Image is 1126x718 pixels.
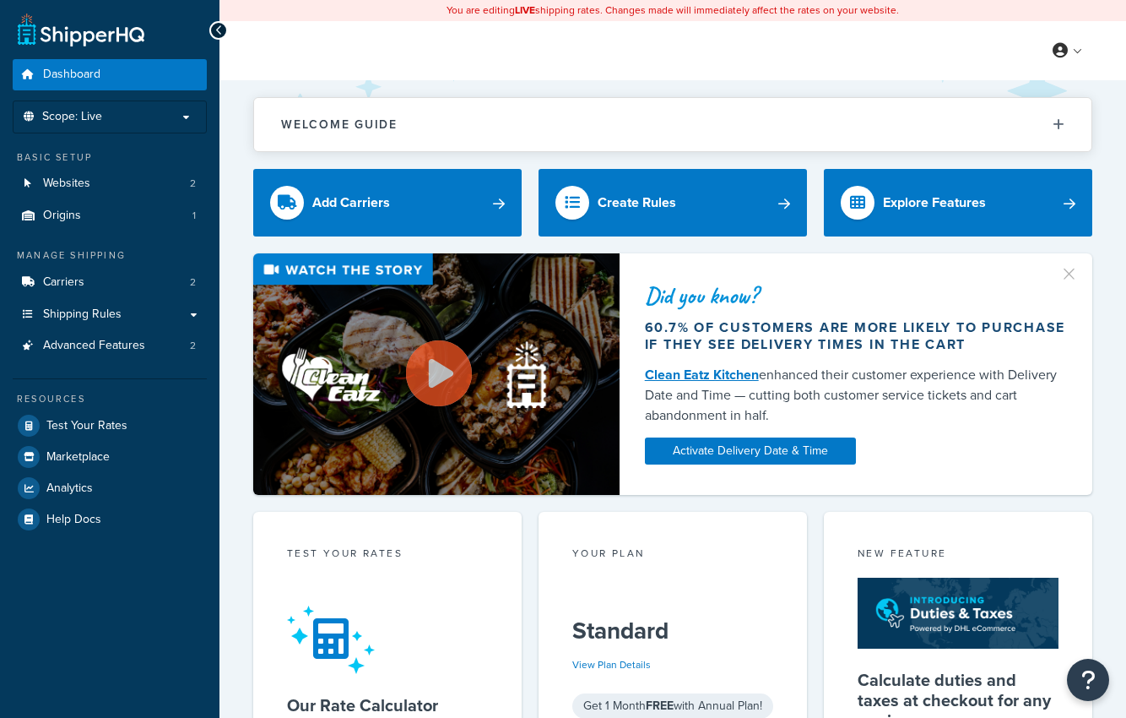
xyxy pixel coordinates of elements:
div: New Feature [858,546,1058,565]
span: Shipping Rules [43,307,122,322]
div: Your Plan [572,546,773,565]
span: Origins [43,209,81,223]
img: Video thumbnail [253,253,620,495]
a: Add Carriers [253,169,522,237]
a: Marketplace [13,442,207,472]
h5: Standard [572,617,773,645]
span: Marketplace [46,450,110,465]
span: 1 [192,209,196,223]
a: Dashboard [13,59,207,90]
a: Help Docs [13,504,207,535]
span: 2 [190,177,196,191]
span: Scope: Live [42,110,102,124]
span: Dashboard [43,68,100,82]
a: Origins1 [13,200,207,231]
li: Origins [13,200,207,231]
span: Websites [43,177,90,191]
a: Advanced Features2 [13,330,207,362]
span: 2 [190,339,196,353]
a: Carriers2 [13,267,207,298]
a: Websites2 [13,168,207,199]
a: Activate Delivery Date & Time [645,438,856,465]
div: 60.7% of customers are more likely to purchase if they see delivery times in the cart [645,319,1067,353]
a: Create Rules [539,169,807,237]
li: Carriers [13,267,207,298]
span: Carriers [43,275,84,290]
li: Advanced Features [13,330,207,362]
div: Resources [13,392,207,406]
b: LIVE [515,3,535,18]
a: View Plan Details [572,657,651,672]
span: Advanced Features [43,339,145,353]
span: Test Your Rates [46,419,127,433]
a: Test Your Rates [13,411,207,441]
div: Add Carriers [312,191,390,215]
button: Welcome Guide [254,98,1091,151]
div: enhanced their customer experience with Delivery Date and Time — cutting both customer service ti... [645,365,1067,426]
a: Clean Eatz Kitchen [645,365,759,384]
h2: Welcome Guide [281,118,398,131]
div: Create Rules [598,191,676,215]
strong: FREE [646,697,674,715]
span: Help Docs [46,513,101,527]
a: Explore Features [824,169,1092,237]
div: Did you know? [645,284,1067,307]
span: Analytics [46,481,93,496]
div: Explore Features [883,191,986,215]
a: Analytics [13,473,207,503]
div: Basic Setup [13,150,207,165]
li: Websites [13,168,207,199]
div: Manage Shipping [13,248,207,263]
div: Test your rates [287,546,488,565]
button: Open Resource Center [1067,659,1109,701]
a: Shipping Rules [13,299,207,330]
span: 2 [190,275,196,290]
